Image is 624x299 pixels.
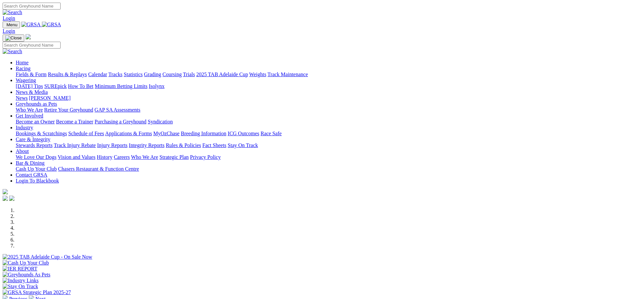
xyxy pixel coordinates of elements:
img: logo-grsa-white.png [3,189,8,194]
a: Racing [16,66,30,71]
a: Schedule of Fees [68,131,104,136]
a: Track Injury Rebate [54,142,96,148]
a: Get Involved [16,113,43,118]
a: ICG Outcomes [228,131,259,136]
a: Login [3,15,15,21]
div: Care & Integrity [16,142,621,148]
a: Syndication [148,119,173,124]
a: Minimum Betting Limits [95,83,147,89]
img: 2025 TAB Adelaide Cup - On Sale Now [3,254,92,260]
a: Purchasing a Greyhound [95,119,146,124]
img: Stay On Track [3,284,38,289]
a: Coursing [162,72,182,77]
a: Breeding Information [181,131,226,136]
img: GRSA [42,22,61,28]
img: facebook.svg [3,196,8,201]
a: Fact Sheets [202,142,226,148]
a: Injury Reports [97,142,127,148]
a: Become an Owner [16,119,55,124]
a: Bookings & Scratchings [16,131,67,136]
a: Home [16,60,28,65]
img: logo-grsa-white.png [26,34,31,39]
button: Toggle navigation [3,21,20,28]
a: Chasers Restaurant & Function Centre [58,166,139,172]
a: Statistics [124,72,143,77]
a: Privacy Policy [190,154,221,160]
a: GAP SA Assessments [95,107,141,113]
a: Login To Blackbook [16,178,59,183]
img: Close [5,35,22,41]
input: Search [3,42,61,49]
a: Contact GRSA [16,172,47,178]
div: News & Media [16,95,621,101]
a: Industry [16,125,33,130]
div: Bar & Dining [16,166,621,172]
img: Greyhounds As Pets [3,272,50,278]
a: About [16,148,29,154]
a: Trials [183,72,195,77]
img: Cash Up Your Club [3,260,49,266]
a: History [97,154,112,160]
a: Become a Trainer [56,119,93,124]
a: Applications & Forms [105,131,152,136]
img: Search [3,10,22,15]
a: Track Maintenance [268,72,308,77]
img: IER REPORT [3,266,37,272]
a: Cash Up Your Club [16,166,57,172]
a: Login [3,28,15,34]
button: Toggle navigation [3,34,24,42]
img: GRSA [21,22,41,28]
a: Who We Are [131,154,158,160]
a: Results & Replays [48,72,87,77]
div: About [16,154,621,160]
div: Industry [16,131,621,137]
a: Weights [249,72,266,77]
a: Greyhounds as Pets [16,101,57,107]
img: Industry Links [3,278,39,284]
a: Fields & Form [16,72,47,77]
a: Stewards Reports [16,142,52,148]
a: 2025 TAB Adelaide Cup [196,72,248,77]
a: Tracks [108,72,123,77]
a: Rules & Policies [166,142,201,148]
a: Calendar [88,72,107,77]
div: Greyhounds as Pets [16,107,621,113]
a: Stay On Track [228,142,258,148]
a: We Love Our Dogs [16,154,56,160]
a: Who We Are [16,107,43,113]
a: Care & Integrity [16,137,50,142]
a: News [16,95,28,101]
div: Get Involved [16,119,621,125]
input: Search [3,3,61,10]
a: [PERSON_NAME] [29,95,70,101]
a: [DATE] Tips [16,83,43,89]
img: twitter.svg [9,196,14,201]
a: Careers [114,154,130,160]
a: SUREpick [44,83,66,89]
a: Retire Your Greyhound [44,107,93,113]
a: News & Media [16,89,48,95]
img: Search [3,49,22,54]
a: Isolynx [149,83,164,89]
a: Wagering [16,77,36,83]
a: How To Bet [68,83,94,89]
a: Strategic Plan [160,154,189,160]
a: Bar & Dining [16,160,45,166]
span: Menu [7,22,17,27]
a: MyOzChase [153,131,180,136]
a: Vision and Values [58,154,95,160]
a: Integrity Reports [129,142,164,148]
a: Race Safe [260,131,281,136]
img: GRSA Strategic Plan 2025-27 [3,289,71,295]
a: Grading [144,72,161,77]
div: Racing [16,72,621,77]
div: Wagering [16,83,621,89]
